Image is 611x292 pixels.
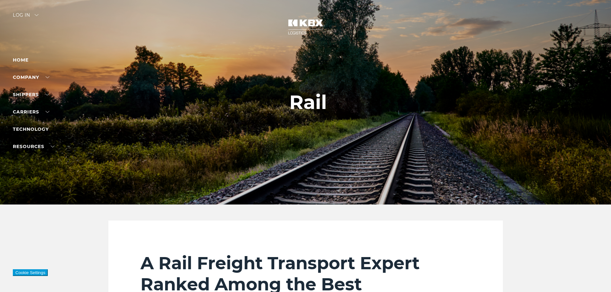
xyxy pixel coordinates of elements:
[13,57,29,63] a: Home
[13,109,49,115] a: Carriers
[13,92,49,97] a: SHIPPERS
[13,126,49,132] a: Technology
[289,91,327,113] h1: Rail
[13,13,38,22] div: Log in
[282,13,330,41] img: kbx logo
[13,269,48,276] button: Cookie Settings
[35,14,38,16] img: arrow
[13,74,49,80] a: Company
[13,144,55,149] a: RESOURCES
